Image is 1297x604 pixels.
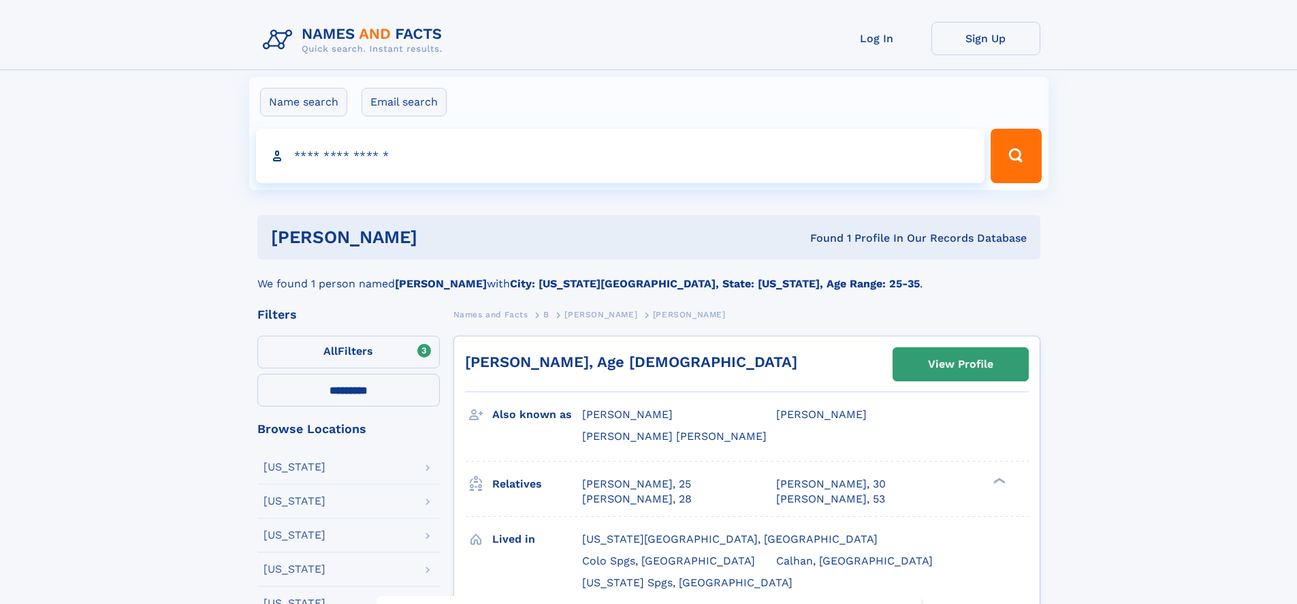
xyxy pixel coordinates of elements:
[256,129,985,183] input: search input
[931,22,1040,55] a: Sign Up
[991,129,1041,183] button: Search Button
[453,306,528,323] a: Names and Facts
[928,349,993,380] div: View Profile
[776,408,867,421] span: [PERSON_NAME]
[492,473,582,496] h3: Relatives
[776,477,886,492] a: [PERSON_NAME], 30
[582,408,673,421] span: [PERSON_NAME]
[582,477,691,492] a: [PERSON_NAME], 25
[613,231,1027,246] div: Found 1 Profile In Our Records Database
[990,476,1006,485] div: ❯
[893,348,1028,381] a: View Profile
[564,310,637,319] span: [PERSON_NAME]
[653,310,726,319] span: [PERSON_NAME]
[582,430,767,443] span: [PERSON_NAME] [PERSON_NAME]
[582,492,692,507] a: [PERSON_NAME], 28
[257,22,453,59] img: Logo Names and Facts
[263,564,325,575] div: [US_STATE]
[492,528,582,551] h3: Lived in
[260,88,347,116] label: Name search
[257,308,440,321] div: Filters
[582,554,755,567] span: Colo Spgs, [GEOGRAPHIC_DATA]
[362,88,447,116] label: Email search
[543,306,549,323] a: B
[395,277,487,290] b: [PERSON_NAME]
[776,492,885,507] a: [PERSON_NAME], 53
[564,306,637,323] a: [PERSON_NAME]
[510,277,920,290] b: City: [US_STATE][GEOGRAPHIC_DATA], State: [US_STATE], Age Range: 25-35
[263,496,325,507] div: [US_STATE]
[263,462,325,473] div: [US_STATE]
[257,259,1040,292] div: We found 1 person named with .
[257,423,440,435] div: Browse Locations
[257,336,440,368] label: Filters
[582,576,792,589] span: [US_STATE] Spgs, [GEOGRAPHIC_DATA]
[776,554,933,567] span: Calhan, [GEOGRAPHIC_DATA]
[323,345,338,357] span: All
[582,533,878,545] span: [US_STATE][GEOGRAPHIC_DATA], [GEOGRAPHIC_DATA]
[543,310,549,319] span: B
[465,353,797,370] a: [PERSON_NAME], Age [DEMOGRAPHIC_DATA]
[271,229,614,246] h1: [PERSON_NAME]
[822,22,931,55] a: Log In
[263,530,325,541] div: [US_STATE]
[492,403,582,426] h3: Also known as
